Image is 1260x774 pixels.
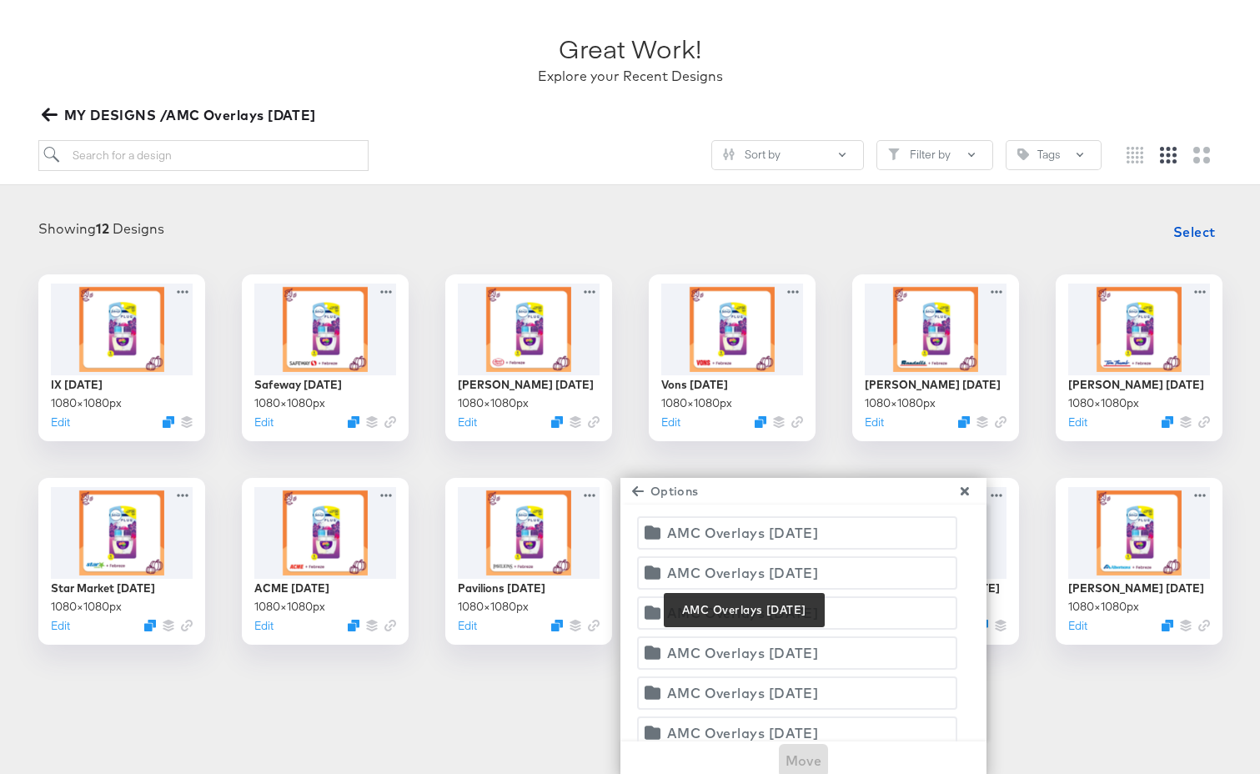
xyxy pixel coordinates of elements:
svg: Link [588,416,600,428]
div: Star Market [DATE]1080×1080pxEditDuplicate [38,478,205,645]
div: 1080 × 1080 px [254,395,325,411]
div: AMC Overlays [DATE] [667,721,819,745]
div: [PERSON_NAME] [DATE] [1068,580,1204,596]
div: 1080 × 1080 px [51,395,122,411]
svg: Duplicate [755,416,766,428]
button: Edit [661,415,680,430]
div: Safeway [DATE]1080×1080pxEditDuplicate [242,274,409,441]
svg: Duplicate [144,620,156,631]
div: Vons [DATE] [661,377,728,393]
div: Great Work! [559,31,701,67]
div: Showing Designs [38,219,164,239]
svg: Sliders [723,148,735,160]
svg: Duplicate [551,416,563,428]
button: Select [1167,215,1222,249]
div: AMC Overlays [DATE] [667,601,819,625]
svg: Duplicate [551,620,563,631]
div: [PERSON_NAME] [DATE] [865,377,1001,393]
button: Edit [1068,415,1087,430]
svg: Link [384,620,396,631]
span: Select [1173,220,1216,244]
div: Pavilions [DATE]1080×1080pxEditDuplicate [445,478,612,645]
svg: Large grid [1193,147,1210,163]
svg: Link [588,620,600,631]
div: 1080 × 1080 px [458,395,529,411]
button: Edit [458,415,477,430]
svg: Link [181,620,193,631]
button: AMC Overlays [DATE] [637,556,957,590]
div: 1080 × 1080 px [661,395,732,411]
div: 1080 × 1080 px [1068,395,1139,411]
svg: Medium grid [1160,147,1177,163]
div: Vons [DATE]1080×1080pxEditDuplicate [649,274,816,441]
button: MY DESIGNS /AMC Overlays [DATE] [38,103,323,127]
div: 1080 × 1080 px [51,599,122,615]
button: AMC Overlays [DATE] [637,636,957,670]
span: MY DESIGNS /AMC Overlays [DATE] [45,103,316,127]
button: AMC Overlays [DATE] [637,516,957,550]
div: AMC Overlays [DATE] [667,681,819,705]
button: Edit [865,415,884,430]
div: ACME [DATE] [254,580,329,596]
button: AMC Overlays [DATE] [637,716,957,750]
svg: Duplicate [348,620,359,631]
svg: Duplicate [348,416,359,428]
strong: 12 [96,220,109,237]
div: [PERSON_NAME] [DATE]1080×1080pxEditDuplicate [1056,274,1222,441]
div: AMC Overlays [DATE] [667,521,819,545]
button: Options [629,481,705,502]
button: Edit [254,618,274,634]
button: SlidersSort by [711,140,864,170]
svg: Small grid [1127,147,1143,163]
div: 1080 × 1080 px [254,599,325,615]
svg: Link [791,416,803,428]
div: Pavilions [DATE] [458,580,545,596]
div: AMC Overlays [DATE] [667,641,819,665]
button: Edit [1068,618,1087,634]
button: Edit [458,618,477,634]
div: IX [DATE] [51,377,103,393]
svg: Link [1198,416,1210,428]
div: 1080 × 1080 px [865,395,936,411]
svg: Tag [1017,148,1029,160]
div: ACME [DATE]1080×1080pxEditDuplicate [242,478,409,645]
div: 1080 × 1080 px [1068,599,1139,615]
svg: Link [1198,620,1210,631]
svg: Link [384,416,396,428]
button: AMC Overlays [DATE] [637,676,957,710]
svg: Link [995,416,1006,428]
div: [PERSON_NAME] [DATE]1080×1080pxEditDuplicate [445,274,612,441]
svg: Duplicate [958,416,970,428]
button: AMC Overlays [DATE] [637,596,957,630]
div: [PERSON_NAME] [DATE]1080×1080pxEditDuplicate [852,274,1019,441]
svg: Duplicate [1162,416,1173,428]
input: Search for a design [38,140,369,171]
div: IX [DATE]1080×1080pxEditDuplicate [38,274,205,441]
div: [PERSON_NAME] [DATE] [458,377,594,393]
span: Options [635,481,699,502]
button: FilterFilter by [876,140,993,170]
button: Edit [51,618,70,634]
svg: Duplicate [1162,620,1173,631]
div: [PERSON_NAME] [DATE]1080×1080pxEditDuplicate [1056,478,1222,645]
button: Edit [51,415,70,430]
div: 1080 × 1080 px [458,599,529,615]
div: Safeway [DATE] [254,377,342,393]
svg: Duplicate [163,416,174,428]
button: Edit [254,415,274,430]
div: AMC Overlays [DATE] [667,561,819,585]
div: Star Market [DATE] [51,580,155,596]
button: TagTags [1006,140,1102,170]
svg: Filter [888,148,900,160]
div: Explore your Recent Designs [538,67,723,86]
